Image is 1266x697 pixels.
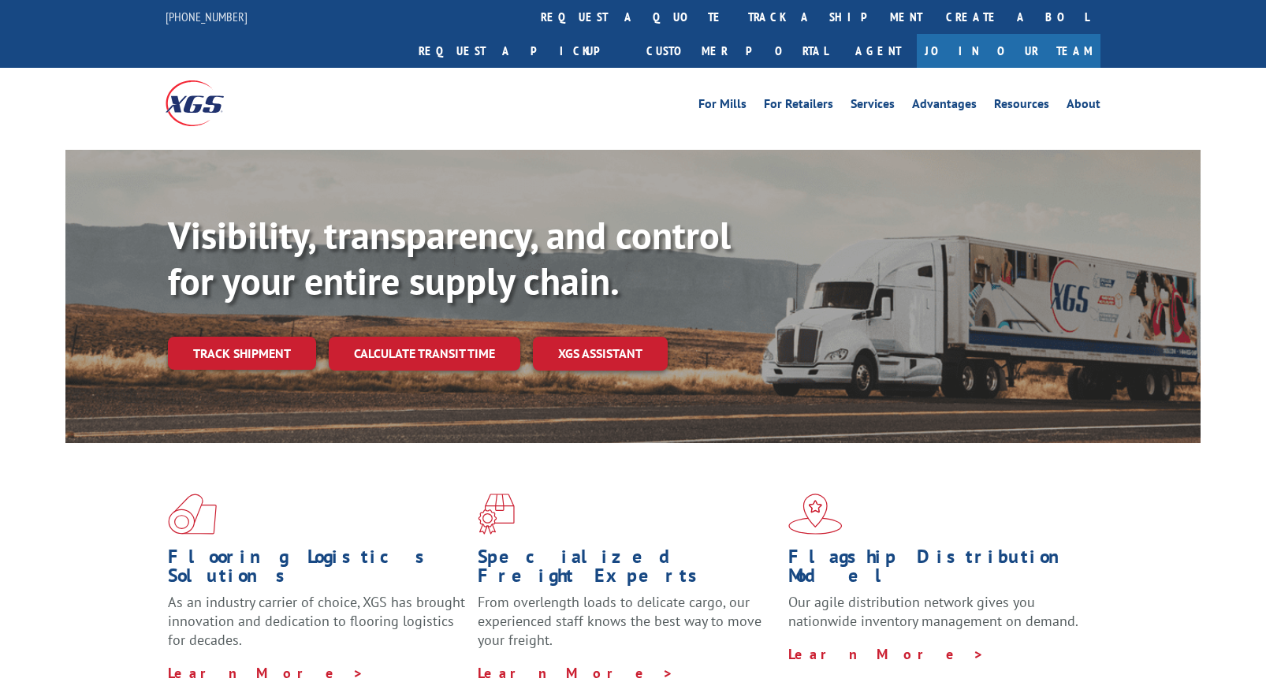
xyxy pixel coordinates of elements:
h1: Flagship Distribution Model [788,547,1086,593]
a: Track shipment [168,337,316,370]
img: xgs-icon-focused-on-flooring-red [478,494,515,535]
a: Join Our Team [917,34,1100,68]
p: From overlength loads to delicate cargo, our experienced staff knows the best way to move your fr... [478,593,776,663]
a: Learn More > [478,664,674,682]
a: Services [851,98,895,115]
a: Request a pickup [407,34,635,68]
a: XGS ASSISTANT [533,337,668,371]
a: Learn More > [788,645,985,663]
b: Visibility, transparency, and control for your entire supply chain. [168,211,731,305]
img: xgs-icon-flagship-distribution-model-red [788,494,843,535]
span: Our agile distribution network gives you nationwide inventory management on demand. [788,593,1078,630]
a: Customer Portal [635,34,840,68]
a: Advantages [912,98,977,115]
h1: Specialized Freight Experts [478,547,776,593]
a: [PHONE_NUMBER] [166,9,248,24]
a: Resources [994,98,1049,115]
a: For Mills [698,98,747,115]
a: Learn More > [168,664,364,682]
span: As an industry carrier of choice, XGS has brought innovation and dedication to flooring logistics... [168,593,465,649]
a: About [1067,98,1100,115]
h1: Flooring Logistics Solutions [168,547,466,593]
a: Agent [840,34,917,68]
a: Calculate transit time [329,337,520,371]
a: For Retailers [764,98,833,115]
img: xgs-icon-total-supply-chain-intelligence-red [168,494,217,535]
